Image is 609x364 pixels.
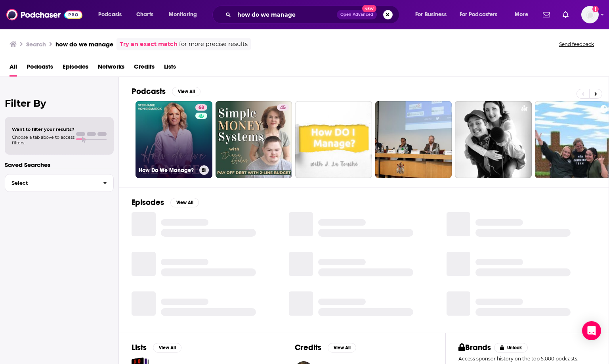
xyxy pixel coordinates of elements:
div: Search podcasts, credits, & more... [220,6,407,24]
h2: Filter By [5,98,114,109]
h2: Podcasts [132,86,166,96]
h3: how do we manage [55,40,113,48]
span: New [362,5,376,12]
img: Podchaser - Follow, Share and Rate Podcasts [6,7,82,22]
a: Credits [134,60,155,77]
span: 45 [280,104,286,112]
a: Try an exact match [120,40,178,49]
a: Show notifications dropdown [559,8,572,21]
span: More [515,9,528,20]
span: Charts [136,9,153,20]
button: open menu [410,8,456,21]
a: EpisodesView All [132,197,199,207]
button: open menu [509,8,538,21]
button: View All [172,87,200,96]
p: Saved Searches [5,161,114,169]
span: Choose a tab above to access filters. [12,134,74,146]
a: 45 [277,104,289,111]
a: Networks [98,60,124,77]
span: Open Advanced [340,13,373,17]
a: PodcastsView All [132,86,200,96]
p: Access sponsor history on the top 5,000 podcasts. [458,356,596,362]
a: Charts [131,8,158,21]
a: 45 [216,101,292,178]
button: Send feedback [557,41,596,48]
button: Unlock [494,343,528,353]
h2: Episodes [132,197,164,207]
button: Select [5,174,114,192]
button: open menu [454,8,509,21]
a: Episodes [63,60,88,77]
svg: Add a profile image [592,6,599,12]
h3: Search [26,40,46,48]
div: Open Intercom Messenger [582,321,601,340]
a: Lists [164,60,176,77]
a: All [10,60,17,77]
h2: Lists [132,343,147,353]
span: 68 [199,104,204,112]
span: Podcasts [98,9,122,20]
span: Logged in as Ashley_Beenen [581,6,599,23]
h3: How Do We Manage? [139,167,196,174]
button: open menu [93,8,132,21]
button: Open AdvancedNew [337,10,377,19]
button: Show profile menu [581,6,599,23]
span: Want to filter your results? [12,126,74,132]
span: Select [5,180,97,186]
a: 68How Do We Manage? [136,101,212,178]
span: Monitoring [169,9,197,20]
span: for more precise results [179,40,248,49]
h2: Credits [295,343,321,353]
a: ListsView All [132,343,181,353]
span: For Business [415,9,447,20]
span: For Podcasters [460,9,498,20]
input: Search podcasts, credits, & more... [234,8,337,21]
img: User Profile [581,6,599,23]
a: Show notifications dropdown [540,8,553,21]
a: CreditsView All [295,343,356,353]
a: Podcasts [27,60,53,77]
button: View All [328,343,356,353]
a: 68 [195,104,207,111]
h2: Brands [458,343,491,353]
button: open menu [163,8,207,21]
button: View All [153,343,181,353]
button: View All [170,198,199,207]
